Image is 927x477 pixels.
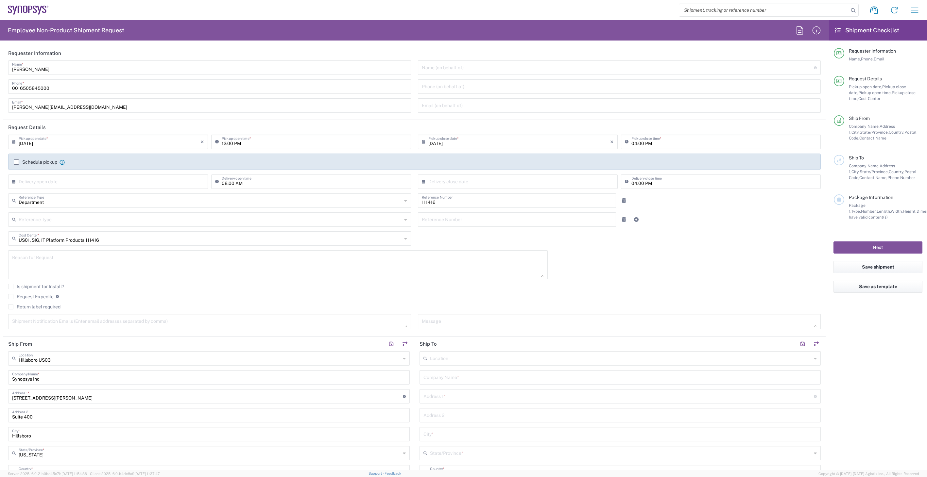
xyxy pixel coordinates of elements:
[14,159,57,165] label: Schedule pickup
[874,57,884,61] span: Email
[134,472,160,476] span: [DATE] 11:37:47
[849,163,880,168] span: Company Name,
[861,57,874,61] span: Phone,
[849,155,864,160] span: Ship To
[849,48,896,54] span: Requester Information
[61,472,87,476] span: [DATE] 11:54:36
[619,215,628,224] a: Remove Reference
[679,4,849,16] input: Shipment, tracking or reference number
[903,209,917,214] span: Height,
[849,76,882,81] span: Request Details
[849,57,861,61] span: Name,
[877,209,891,214] span: Length,
[858,90,892,95] span: Pickup open time,
[861,209,877,214] span: Number,
[833,241,922,254] button: Next
[385,471,401,475] a: Feedback
[887,175,915,180] span: Phone Number
[632,215,641,224] a: Add Reference
[849,203,866,214] span: Package 1:
[90,472,160,476] span: Client: 2025.16.0-b4dc8a9
[619,196,628,205] a: Remove Reference
[891,209,903,214] span: Width,
[851,169,860,174] span: City,
[849,84,882,89] span: Pickup open date,
[8,284,64,289] label: Is shipment for Install?
[833,281,922,293] button: Save as template
[8,26,124,34] h2: Employee Non-Product Shipment Request
[849,195,893,200] span: Package Information
[859,136,886,140] span: Contact Name
[420,341,437,347] h2: Ship To
[200,137,204,147] i: ×
[851,130,860,135] span: City,
[849,124,880,129] span: Company Name,
[8,472,87,476] span: Server: 2025.16.0-21b0bc45e7b
[818,471,919,477] span: Copyright © [DATE]-[DATE] Agistix Inc., All Rights Reserved
[889,130,904,135] span: Country,
[859,175,887,180] span: Contact Name,
[369,471,385,475] a: Support
[835,26,899,34] h2: Shipment Checklist
[8,294,54,299] label: Request Expedite
[833,261,922,273] button: Save shipment
[860,130,889,135] span: State/Province,
[8,304,60,309] label: Return label required
[849,116,870,121] span: Ship From
[610,137,614,147] i: ×
[8,50,61,57] h2: Requester Information
[860,169,889,174] span: State/Province,
[8,341,32,347] h2: Ship From
[889,169,904,174] span: Country,
[851,209,861,214] span: Type,
[8,124,46,131] h2: Request Details
[858,96,881,101] span: Cost Center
